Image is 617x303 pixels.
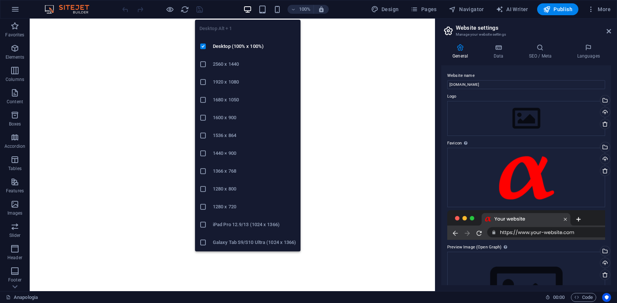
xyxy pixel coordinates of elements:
h6: 100% [299,5,311,14]
span: Navigator [449,6,484,13]
p: Images [7,210,23,216]
h4: General [441,44,482,59]
span: More [587,6,611,13]
p: Content [7,99,23,105]
span: Design [371,6,399,13]
p: Footer [8,277,22,283]
h4: SEO / Meta [517,44,566,59]
span: Code [574,293,593,302]
h6: Session time [545,293,565,302]
i: On resize automatically adjust zoom level to fit chosen device. [318,6,325,13]
a: Click to cancel selection. Double-click to open Pages [6,293,38,302]
p: Tables [8,166,22,172]
input: Name... [447,80,605,89]
h6: 1680 x 1050 [213,95,296,104]
h6: 1600 x 900 [213,113,296,122]
h6: 1536 x 864 [213,131,296,140]
h6: 2560 x 1440 [213,60,296,69]
button: Usercentrics [602,293,611,302]
button: 100% [288,5,314,14]
i: Reload page [181,5,189,14]
label: Favicon [447,139,605,148]
button: Design [368,3,402,15]
span: 00 00 [553,293,565,302]
div: bigfatalpha-13NW_bmOBcGHM95HExbucA-6VrBdFyQBI4LavE9fIqUtA.png [447,148,605,207]
p: Header [7,255,22,261]
p: Favorites [5,32,24,38]
h4: Data [482,44,517,59]
h3: Manage your website settings [456,31,596,38]
span: : [558,294,559,300]
label: Preview Image (Open Graph) [447,243,605,252]
h6: iPad Pro 12.9/13 (1024 x 1366) [213,220,296,229]
h6: Desktop (100% x 100%) [213,42,296,51]
button: Code [571,293,596,302]
h6: 1280 x 800 [213,185,296,193]
label: Logo [447,92,605,101]
img: Editor Logo [43,5,98,14]
div: Select files from the file manager, stock photos, or upload file(s) [447,101,605,136]
span: Publish [543,6,572,13]
p: Columns [6,76,24,82]
p: Accordion [4,143,25,149]
label: Website name [447,71,605,80]
button: reload [180,5,189,14]
h4: Languages [566,44,611,59]
button: Click here to leave preview mode and continue editing [165,5,174,14]
span: Pages [410,6,436,13]
button: More [584,3,614,15]
h6: Galaxy Tab S9/S10 Ultra (1024 x 1366) [213,238,296,247]
h6: 1366 x 768 [213,167,296,176]
h6: 1280 x 720 [213,202,296,211]
button: AI Writer [493,3,531,15]
p: Elements [6,54,25,60]
h6: 1920 x 1080 [213,78,296,87]
button: Pages [407,3,439,15]
h2: Website settings [456,25,611,31]
button: Navigator [446,3,487,15]
p: Slider [9,232,21,238]
h6: 1440 × 900 [213,149,296,158]
span: AI Writer [496,6,528,13]
div: Design (Ctrl+Alt+Y) [368,3,402,15]
p: Boxes [9,121,21,127]
p: Features [6,188,24,194]
button: Publish [537,3,578,15]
